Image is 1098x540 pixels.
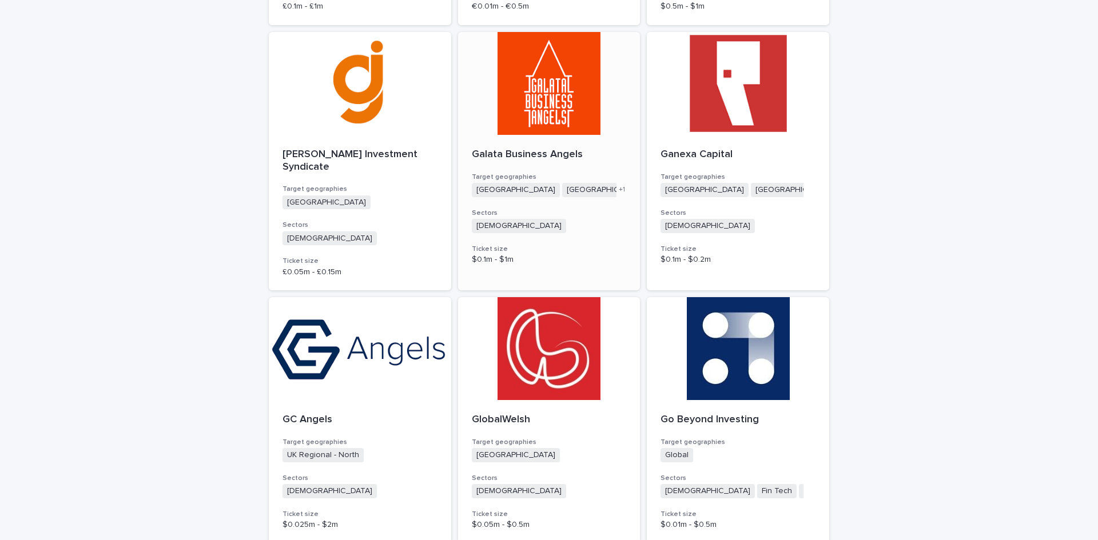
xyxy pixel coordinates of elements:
span: [GEOGRAPHIC_DATA] [562,183,650,197]
span: £0.05m - £0.15m [283,268,341,276]
span: [DEMOGRAPHIC_DATA] [661,219,755,233]
span: $0.05m - $0.5m [472,521,530,529]
span: UK Regional - North [283,448,364,462]
span: [DEMOGRAPHIC_DATA] [283,484,377,498]
span: + 1 [619,186,625,193]
span: €0.01m - €0.5m [472,2,529,10]
span: [DEMOGRAPHIC_DATA] [283,231,377,246]
h3: Ticket size [472,245,627,254]
span: $0.025m - $2m [283,521,338,529]
h3: Sectors [472,209,627,218]
h3: Sectors [283,474,437,483]
a: Ganexa CapitalTarget geographies[GEOGRAPHIC_DATA][GEOGRAPHIC_DATA]Sectors[DEMOGRAPHIC_DATA]Ticket... [647,32,829,290]
p: [PERSON_NAME] Investment Syndicate [283,149,437,173]
h3: Sectors [283,221,437,230]
span: [GEOGRAPHIC_DATA] [472,183,560,197]
h3: Target geographies [472,438,627,447]
h3: Ticket size [472,510,627,519]
h3: Target geographies [661,173,815,182]
p: Ganexa Capital [661,149,815,161]
h3: Target geographies [283,438,437,447]
span: Global [661,448,693,462]
h3: Ticket size [661,245,815,254]
h3: Ticket size [283,257,437,266]
h3: Target geographies [472,173,627,182]
p: Go Beyond Investing [661,414,815,426]
span: $0.1m - $1m [472,255,514,263]
span: [DEMOGRAPHIC_DATA] [661,484,755,498]
p: GC Angels [283,414,437,426]
a: [PERSON_NAME] Investment SyndicateTarget geographies[GEOGRAPHIC_DATA]Sectors[DEMOGRAPHIC_DATA]Tic... [269,32,451,290]
span: [DEMOGRAPHIC_DATA] [472,484,566,498]
h3: Sectors [661,209,815,218]
span: $0.1m - $0.2m [661,255,711,263]
p: Galata Business Angels [472,149,627,161]
h3: Target geographies [283,185,437,194]
span: [DEMOGRAPHIC_DATA] [472,219,566,233]
h3: Ticket size [283,510,437,519]
p: GlobalWelsh [472,414,627,426]
h3: Ticket size [661,510,815,519]
h3: Target geographies [661,438,815,447]
span: [GEOGRAPHIC_DATA] [751,183,839,197]
span: Fin Tech [757,484,797,498]
h3: Sectors [472,474,627,483]
h3: Sectors [661,474,815,483]
span: $0.01m - $0.5m [661,521,717,529]
a: Galata Business AngelsTarget geographies[GEOGRAPHIC_DATA][GEOGRAPHIC_DATA]+1Sectors[DEMOGRAPHIC_D... [458,32,640,290]
span: Healthcare [799,484,849,498]
span: £0.1m - £1m [283,2,323,10]
span: $0.5m - $1m [661,2,705,10]
span: [GEOGRAPHIC_DATA] [283,195,371,210]
span: [GEOGRAPHIC_DATA] [661,183,749,197]
span: [GEOGRAPHIC_DATA] [472,448,560,462]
